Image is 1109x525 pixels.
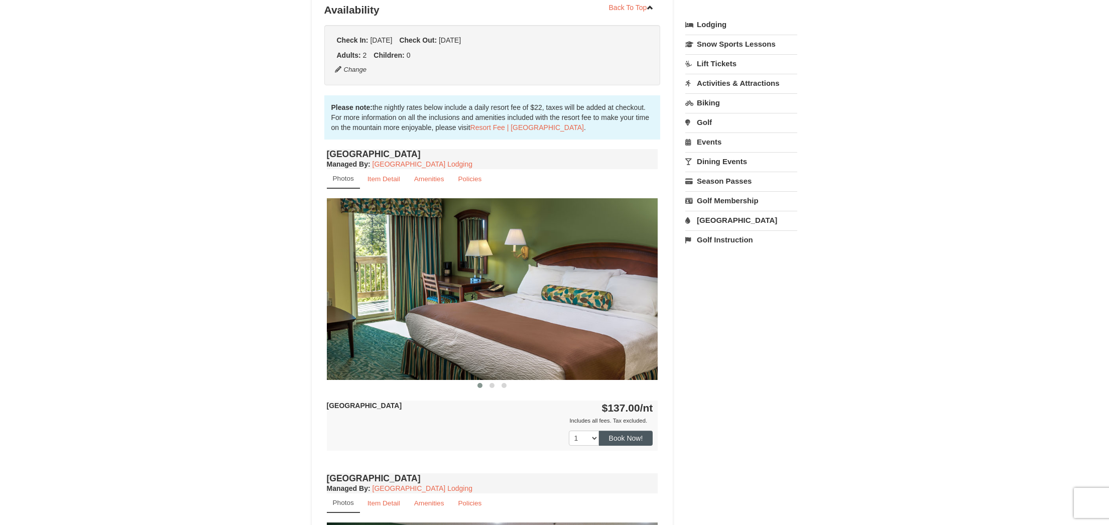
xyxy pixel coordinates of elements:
a: [GEOGRAPHIC_DATA] Lodging [373,484,472,492]
a: Activities & Attractions [685,74,797,92]
h4: [GEOGRAPHIC_DATA] [327,473,658,483]
a: Golf Membership [685,191,797,210]
strong: Adults: [337,51,361,59]
a: Dining Events [685,152,797,171]
button: Book Now! [599,431,653,446]
small: Policies [458,499,481,507]
a: Golf Instruction [685,230,797,249]
a: Events [685,133,797,151]
small: Amenities [414,499,444,507]
small: Photos [333,499,354,506]
span: Managed By [327,160,368,168]
img: 18876286-36-6bbdb14b.jpg [327,198,658,379]
strong: $137.00 [602,402,653,414]
strong: [GEOGRAPHIC_DATA] [327,402,402,410]
span: /nt [640,402,653,414]
div: the nightly rates below include a daily resort fee of $22, taxes will be added at checkout. For m... [324,95,661,140]
a: Lift Tickets [685,54,797,73]
div: Includes all fees. Tax excluded. [327,416,653,426]
a: Snow Sports Lessons [685,35,797,53]
span: 2 [363,51,367,59]
a: Policies [451,169,488,189]
strong: Check In: [337,36,368,44]
strong: : [327,484,371,492]
strong: : [327,160,371,168]
a: Item Detail [361,169,407,189]
a: Biking [685,93,797,112]
a: Golf [685,113,797,132]
span: Managed By [327,484,368,492]
small: Item Detail [367,499,400,507]
span: [DATE] [370,36,392,44]
strong: Children: [374,51,404,59]
a: [GEOGRAPHIC_DATA] [685,211,797,229]
small: Item Detail [367,175,400,183]
span: 0 [407,51,411,59]
button: Change [334,64,367,75]
strong: Please note: [331,103,373,111]
h4: [GEOGRAPHIC_DATA] [327,149,658,159]
a: Lodging [685,16,797,34]
small: Photos [333,175,354,182]
strong: Check Out: [399,36,437,44]
a: Amenities [408,493,451,513]
a: Policies [451,493,488,513]
a: [GEOGRAPHIC_DATA] Lodging [373,160,472,168]
a: Photos [327,493,360,513]
span: [DATE] [439,36,461,44]
a: Item Detail [361,493,407,513]
a: Photos [327,169,360,189]
small: Amenities [414,175,444,183]
a: Resort Fee | [GEOGRAPHIC_DATA] [470,123,584,132]
a: Season Passes [685,172,797,190]
small: Policies [458,175,481,183]
a: Amenities [408,169,451,189]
